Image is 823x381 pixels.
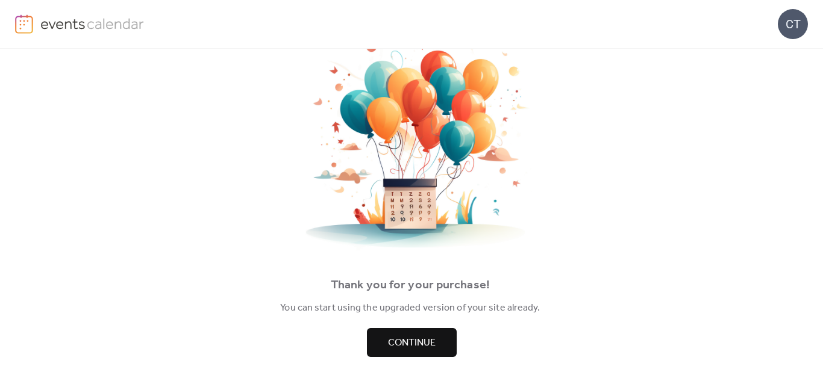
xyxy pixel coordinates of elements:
[40,14,145,33] img: logo-type
[778,9,808,39] div: CT
[18,276,803,295] div: Thank you for your purchase!
[291,38,532,250] img: thankyou.png
[367,328,457,357] button: Continue
[388,336,436,350] span: Continue
[18,301,803,315] div: You can start using the upgraded version of your site already.
[15,14,33,34] img: logo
